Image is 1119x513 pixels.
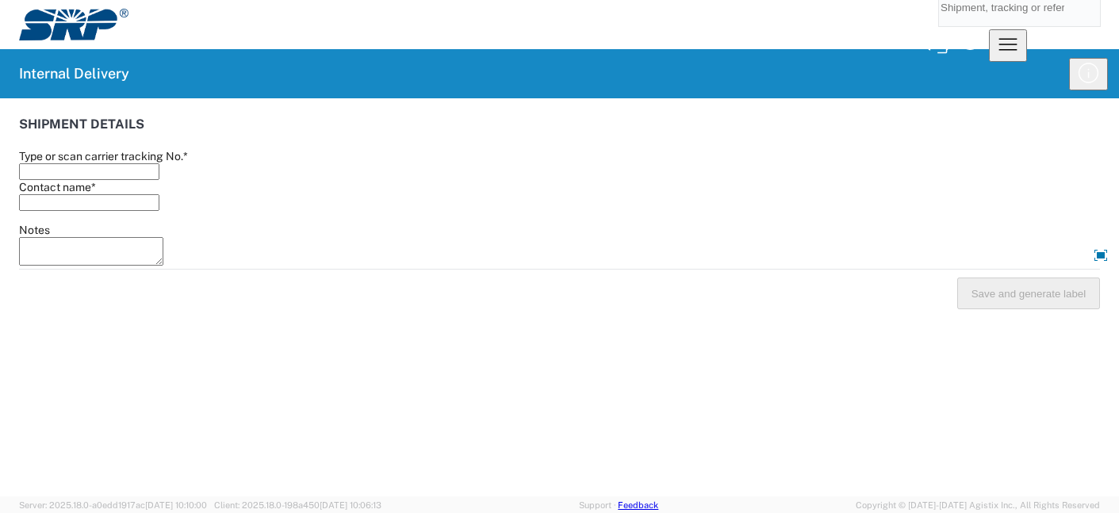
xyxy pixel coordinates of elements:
[856,498,1100,512] span: Copyright © [DATE]-[DATE] Agistix Inc., All Rights Reserved
[320,500,381,510] span: [DATE] 10:06:13
[19,224,50,236] label: Notes
[19,64,129,83] h2: Internal Delivery
[19,150,188,163] label: Type or scan carrier tracking No.
[145,500,207,510] span: [DATE] 10:10:00
[957,278,1100,309] button: Save and generate label
[19,181,96,193] label: Contact name
[618,500,658,510] a: Feedback
[19,117,1100,149] div: SHIPMENT DETAILS
[19,500,207,510] span: Server: 2025.18.0-a0edd1917ac
[214,500,381,510] span: Client: 2025.18.0-198a450
[579,500,619,510] a: Support
[19,9,128,40] img: srp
